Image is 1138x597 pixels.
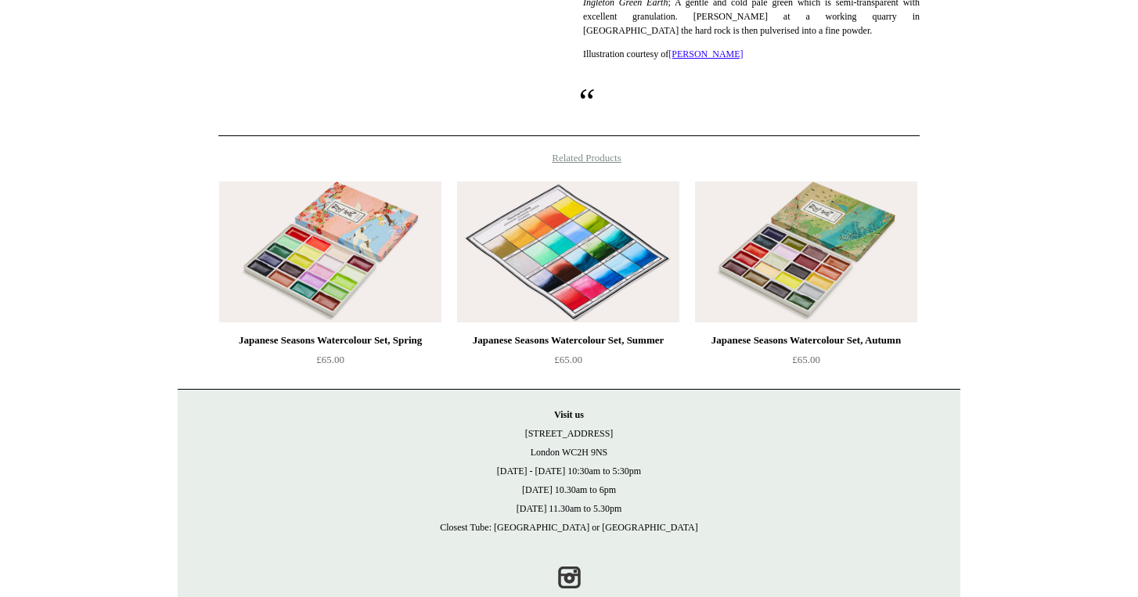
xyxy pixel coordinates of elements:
div: Japanese Seasons Watercolour Set, Spring [223,331,438,350]
p: [STREET_ADDRESS] London WC2H 9NS [DATE] - [DATE] 10:30am to 5:30pm [DATE] 10.30am to 6pm [DATE] 1... [193,405,945,537]
img: Japanese Seasons Watercolour Set, Spring [219,182,441,322]
a: Instagram [552,560,586,595]
div: Japanese Seasons Watercolour Set, Summer [461,331,675,350]
img: Japanese Seasons Watercolour Set, Autumn [695,182,917,322]
a: Japanese Seasons Watercolour Set, Autumn £65.00 [695,331,917,395]
h4: Related Products [178,152,960,164]
span: £65.00 [316,354,344,365]
strong: Visit us [554,409,584,420]
a: Japanese Seasons Watercolour Set, Autumn Japanese Seasons Watercolour Set, Autumn [695,182,917,322]
span: Illustration courtesy of [583,49,668,59]
div: Japanese Seasons Watercolour Set, Autumn [699,331,913,350]
a: Japanese Seasons Watercolour Set, Summer £65.00 [457,331,679,395]
span: £65.00 [792,354,820,365]
a: Japanese Seasons Watercolour Set, Spring £65.00 [219,331,441,395]
a: [PERSON_NAME] [668,49,743,59]
span: £65.00 [554,354,582,365]
a: Japanese Seasons Watercolour Set, Spring Japanese Seasons Watercolour Set, Spring [219,182,441,322]
img: Japanese Seasons Watercolour Set, Summer [457,182,679,322]
a: Japanese Seasons Watercolour Set, Summer Japanese Seasons Watercolour Set, Summer [457,182,679,322]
